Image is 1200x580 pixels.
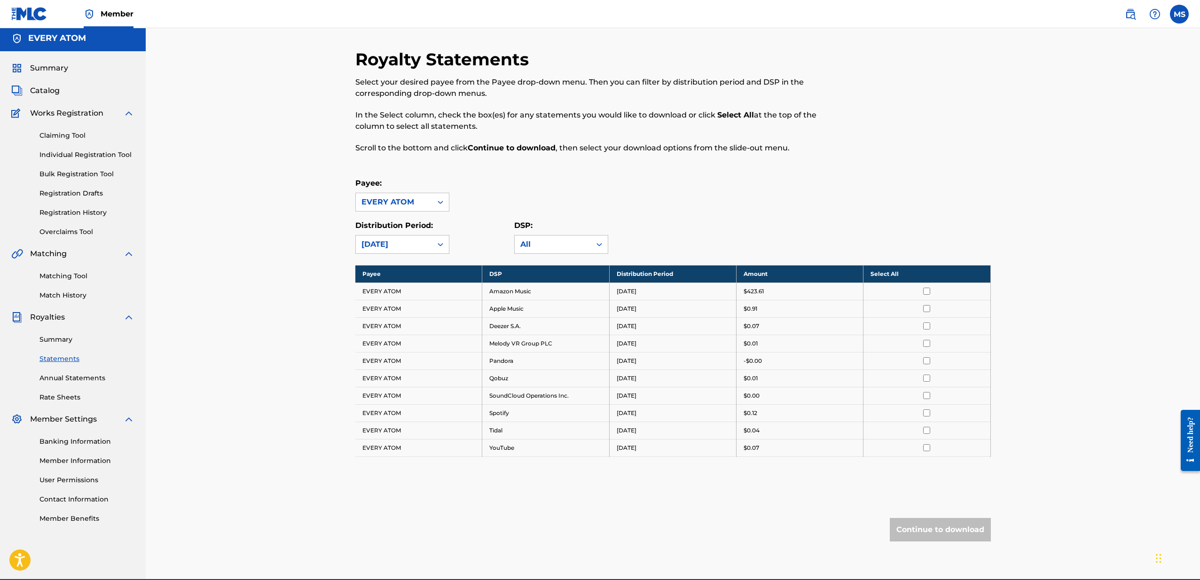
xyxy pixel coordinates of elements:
[39,271,134,281] a: Matching Tool
[355,335,482,352] td: EVERY ATOM
[482,265,609,282] th: DSP
[609,387,736,404] td: [DATE]
[30,248,67,259] span: Matching
[1149,8,1161,20] img: help
[744,305,757,313] p: $0.91
[39,335,134,345] a: Summary
[39,131,134,141] a: Claiming Tool
[30,312,65,323] span: Royalties
[355,422,482,439] td: EVERY ATOM
[39,354,134,364] a: Statements
[11,108,24,119] img: Works Registration
[482,282,609,300] td: Amazon Music
[1145,5,1164,24] div: Help
[39,437,134,447] a: Banking Information
[744,374,758,383] p: $0.01
[482,317,609,335] td: Deezer S.A.
[355,300,482,317] td: EVERY ATOM
[39,456,134,466] a: Member Information
[736,265,863,282] th: Amount
[609,422,736,439] td: [DATE]
[11,33,23,44] img: Accounts
[482,352,609,369] td: Pandora
[355,387,482,404] td: EVERY ATOM
[355,352,482,369] td: EVERY ATOM
[863,265,990,282] th: Select All
[744,339,758,348] p: $0.01
[609,352,736,369] td: [DATE]
[355,221,433,230] label: Distribution Period:
[482,369,609,387] td: Qobuz
[39,188,134,198] a: Registration Drafts
[39,514,134,524] a: Member Benefits
[1156,544,1161,572] div: Drag
[744,409,757,417] p: $0.12
[39,150,134,160] a: Individual Registration Tool
[39,373,134,383] a: Annual Statements
[609,335,736,352] td: [DATE]
[361,196,426,208] div: EVERY ATOM
[609,439,736,456] td: [DATE]
[1125,8,1136,20] img: search
[609,404,736,422] td: [DATE]
[101,8,133,19] span: Member
[39,290,134,300] a: Match History
[11,63,23,74] img: Summary
[11,248,23,259] img: Matching
[30,414,97,425] span: Member Settings
[355,265,482,282] th: Payee
[609,300,736,317] td: [DATE]
[482,404,609,422] td: Spotify
[11,85,60,96] a: CatalogCatalog
[84,8,95,20] img: Top Rightsholder
[355,439,482,456] td: EVERY ATOM
[744,392,760,400] p: $0.00
[30,85,60,96] span: Catalog
[355,282,482,300] td: EVERY ATOM
[744,357,762,365] p: -$0.00
[28,33,86,44] h5: EVERY ATOM
[11,7,47,21] img: MLC Logo
[39,208,134,218] a: Registration History
[39,494,134,504] a: Contact Information
[355,142,845,154] p: Scroll to the bottom and click , then select your download options from the slide-out menu.
[355,77,845,99] p: Select your desired payee from the Payee drop-down menu. Then you can filter by distribution peri...
[123,414,134,425] img: expand
[39,227,134,237] a: Overclaims Tool
[1153,535,1200,580] iframe: Chat Widget
[514,221,533,230] label: DSP:
[482,422,609,439] td: Tidal
[482,335,609,352] td: Melody VR Group PLC
[482,387,609,404] td: SoundCloud Operations Inc.
[355,179,382,188] label: Payee:
[11,414,23,425] img: Member Settings
[11,312,23,323] img: Royalties
[30,108,103,119] span: Works Registration
[11,85,23,96] img: Catalog
[123,312,134,323] img: expand
[468,143,556,152] strong: Continue to download
[609,282,736,300] td: [DATE]
[482,439,609,456] td: YouTube
[39,392,134,402] a: Rate Sheets
[11,63,68,74] a: SummarySummary
[30,63,68,74] span: Summary
[744,287,764,296] p: $423.61
[123,108,134,119] img: expand
[717,110,754,119] strong: Select All
[1170,5,1189,24] div: User Menu
[123,248,134,259] img: expand
[744,322,759,330] p: $0.07
[482,300,609,317] td: Apple Music
[520,239,585,250] div: All
[1174,402,1200,479] iframe: Resource Center
[39,169,134,179] a: Bulk Registration Tool
[609,265,736,282] th: Distribution Period
[609,317,736,335] td: [DATE]
[744,444,759,452] p: $0.07
[355,317,482,335] td: EVERY ATOM
[744,426,760,435] p: $0.04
